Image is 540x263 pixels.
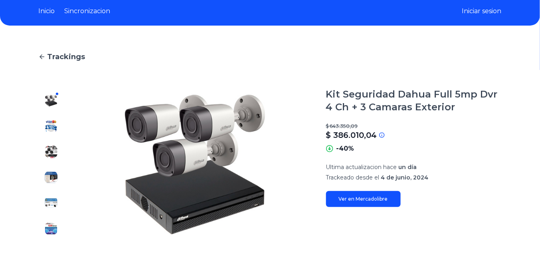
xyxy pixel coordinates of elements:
[326,174,380,181] span: Trackeado desde el
[336,144,354,153] p: -40%
[45,120,57,133] img: Kit Seguridad Dahua Full 5mp Dvr 4 Ch + 3 Camaras Exterior
[45,145,57,158] img: Kit Seguridad Dahua Full 5mp Dvr 4 Ch + 3 Camaras Exterior
[381,174,429,181] span: 4 de junio, 2024
[38,51,502,62] a: Trackings
[326,163,397,171] span: Ultima actualizacion hace
[80,88,310,241] img: Kit Seguridad Dahua Full 5mp Dvr 4 Ch + 3 Camaras Exterior
[64,6,110,16] a: Sincronizacion
[45,94,57,107] img: Kit Seguridad Dahua Full 5mp Dvr 4 Ch + 3 Camaras Exterior
[45,197,57,209] img: Kit Seguridad Dahua Full 5mp Dvr 4 Ch + 3 Camaras Exterior
[47,51,85,62] span: Trackings
[38,6,55,16] a: Inicio
[399,163,417,171] span: un día
[45,222,57,235] img: Kit Seguridad Dahua Full 5mp Dvr 4 Ch + 3 Camaras Exterior
[326,191,401,207] a: Ver en Mercadolibre
[326,88,502,114] h1: Kit Seguridad Dahua Full 5mp Dvr 4 Ch + 3 Camaras Exterior
[326,123,502,130] p: $ 643.350,09
[462,6,502,16] button: Iniciar sesion
[326,130,377,141] p: $ 386.010,04
[45,171,57,184] img: Kit Seguridad Dahua Full 5mp Dvr 4 Ch + 3 Camaras Exterior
